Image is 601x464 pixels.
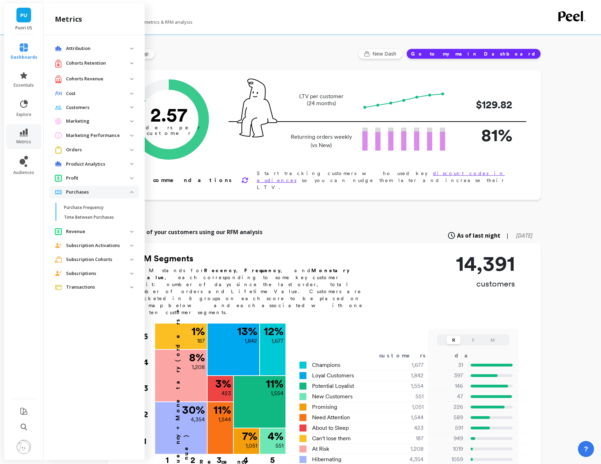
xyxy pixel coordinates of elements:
[153,455,182,462] div: 1
[432,434,463,443] p: 949
[432,371,463,380] p: 397
[130,48,133,50] img: down caret icon
[130,106,133,108] img: down caret icon
[130,191,133,193] img: down caret icon
[13,170,34,175] span: audiences
[275,442,283,450] p: 551
[143,349,154,375] div: 4
[191,415,205,424] p: 4,354
[55,161,62,167] img: navigation item icon
[55,91,62,96] img: navigation item icon
[130,93,133,95] img: down caret icon
[66,90,130,97] p: Cost
[466,336,480,344] button: F
[143,324,154,349] div: 5
[64,205,103,210] p: Purchase Frequency
[55,118,62,125] img: navigation item icon
[222,389,231,398] p: 423
[17,440,31,454] img: profile picture
[192,363,205,371] p: 1,208
[66,242,130,249] p: Subscription Activations
[130,259,133,261] img: down caret icon
[66,189,130,196] p: Purchases
[232,455,259,462] div: 4
[66,146,130,153] p: Orders
[66,60,130,67] p: Cohorts Retention
[237,326,257,337] p: 13 %
[506,231,509,240] span: |
[16,139,31,145] span: metrics
[14,82,34,88] span: essentials
[55,75,62,84] img: navigation item icon
[55,146,62,153] img: navigation item icon
[143,375,154,401] div: 3
[133,253,371,264] h2: RFM Segments
[55,271,62,276] img: navigation item icon
[66,161,130,168] p: Product Analytics
[55,59,62,68] img: navigation item icon
[271,337,283,345] p: 1,677
[382,445,432,453] div: 1,208
[456,278,515,289] p: customers
[264,326,283,337] p: 12 %
[10,55,37,60] span: dashboards
[130,78,133,80] img: down caret icon
[456,122,512,148] p: 81%
[130,135,133,137] img: down caret icon
[382,382,432,390] div: 1,554
[55,132,62,139] img: navigation item icon
[143,401,154,427] div: 2
[133,267,371,316] p: RFM stands for , , and , each corresponding to some key customer trait: number of days since the ...
[66,118,130,125] p: Marketing
[66,256,130,263] p: Subscription Cohorts
[66,175,130,182] p: Profit
[382,424,432,432] div: 423
[137,124,201,131] tspan: orders per
[312,445,329,453] span: At Risk
[244,268,281,273] b: Frequency
[578,441,594,457] button: ?
[204,268,236,273] b: Recency
[432,413,463,422] p: 589
[516,232,533,239] span: [DATE]
[289,133,354,150] p: Returning orders weekly (vs New)
[237,79,277,137] img: pal seatted on line
[312,413,350,422] span: Need Attention
[432,455,463,464] p: 1059
[271,389,283,398] p: 1,554
[382,413,432,422] div: 1,544
[131,176,233,184] p: Recommendations
[242,430,257,442] p: 7 %
[147,130,191,136] tspan: customer
[312,371,354,380] span: Loyal Customers
[382,434,432,443] div: 187
[66,45,130,52] p: Attribution
[289,93,354,107] p: LTV per customer (24 months)
[206,455,232,462] div: 3
[379,351,436,360] div: customers
[358,49,403,59] button: New Dash
[191,326,205,337] p: 1 %
[312,392,353,401] span: New Customers
[55,14,82,24] h2: metrics
[130,62,133,64] img: down caret icon
[130,149,133,151] img: down caret icon
[143,428,154,455] div: 1
[382,371,432,380] div: 1,842
[266,378,283,389] p: 11 %
[55,243,62,248] img: navigation item icon
[432,445,463,453] p: 1019
[55,228,62,235] img: navigation item icon
[246,442,257,450] p: 1,051
[55,285,62,290] img: navigation item icon
[432,361,463,369] p: 31
[382,392,432,401] div: 551
[16,112,31,117] span: explore
[197,337,205,345] p: 187
[55,256,62,263] img: navigation item icon
[432,392,463,401] p: 47
[455,351,483,360] div: days
[150,103,187,126] text: 2.57
[66,228,130,235] p: Revenue
[130,273,133,275] img: down caret icon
